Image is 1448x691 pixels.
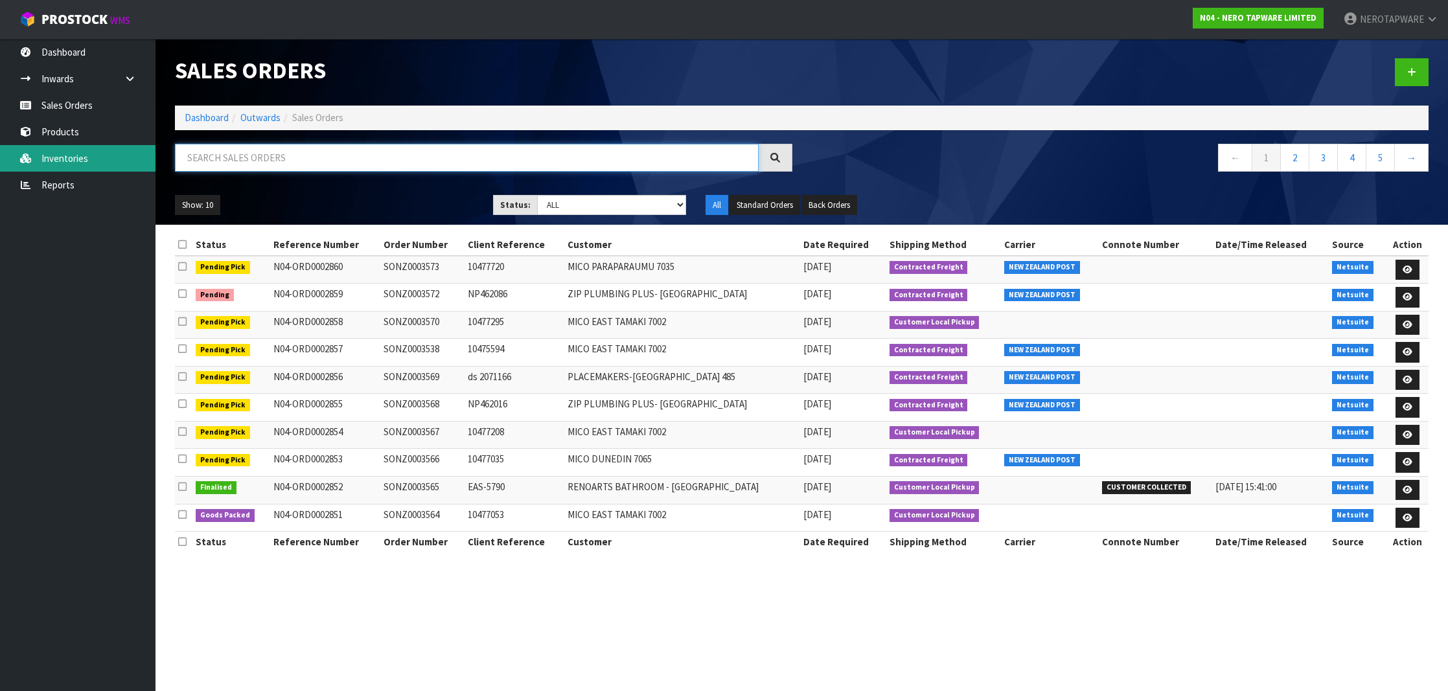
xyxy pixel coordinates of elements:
th: Order Number [380,532,465,552]
span: Contracted Freight [890,344,968,357]
td: 10477208 [465,421,564,449]
td: N04-ORD0002856 [270,366,380,394]
strong: N04 - NERO TAPWARE LIMITED [1200,12,1316,23]
span: NEW ZEALAND POST [1004,344,1080,357]
span: Netsuite [1332,509,1373,522]
th: Date/Time Released [1212,532,1329,552]
td: RENOARTS BATHROOM - [GEOGRAPHIC_DATA] [564,476,800,504]
td: SONZ0003564 [380,504,465,532]
a: 5 [1366,144,1395,172]
span: Netsuite [1332,261,1373,274]
span: Finalised [196,481,236,494]
th: Reference Number [270,532,380,552]
span: Goods Packed [196,509,255,522]
td: ZIP PLUMBING PLUS- [GEOGRAPHIC_DATA] [564,394,800,422]
td: N04-ORD0002857 [270,339,380,367]
span: [DATE] [803,508,831,521]
span: [DATE] [803,288,831,300]
td: SONZ0003573 [380,256,465,284]
span: Netsuite [1332,316,1373,329]
td: EAS-5790 [465,476,564,504]
th: Status [192,234,270,255]
a: Outwards [240,111,281,124]
span: NEW ZEALAND POST [1004,371,1080,384]
span: Contracted Freight [890,289,968,302]
td: N04-ORD0002853 [270,449,380,477]
span: Customer Local Pickup [890,481,980,494]
th: Customer [564,234,800,255]
button: All [706,195,728,216]
span: [DATE] [803,260,831,273]
span: Contracted Freight [890,399,968,412]
td: MICO EAST TAMAKI 7002 [564,421,800,449]
span: Netsuite [1332,481,1373,494]
td: 10477053 [465,504,564,532]
img: cube-alt.png [19,11,36,27]
th: Carrier [1001,234,1099,255]
span: Customer Local Pickup [890,316,980,329]
span: NEW ZEALAND POST [1004,399,1080,412]
span: NEW ZEALAND POST [1004,289,1080,302]
span: [DATE] [803,343,831,355]
span: [DATE] [803,425,831,438]
a: Dashboard [185,111,229,124]
td: N04-ORD0002859 [270,284,380,312]
nav: Page navigation [812,144,1429,176]
td: N04-ORD0002851 [270,504,380,532]
th: Date Required [800,532,886,552]
th: Status [192,532,270,552]
span: Pending [196,289,234,302]
td: N04-ORD0002852 [270,476,380,504]
th: Source [1329,234,1386,255]
span: Sales Orders [292,111,343,124]
span: Pending Pick [196,454,250,467]
td: NP462016 [465,394,564,422]
td: SONZ0003570 [380,311,465,339]
span: Netsuite [1332,289,1373,302]
span: [DATE] [803,481,831,493]
a: 2 [1280,144,1309,172]
td: MICO EAST TAMAKI 7002 [564,339,800,367]
td: SONZ0003566 [380,449,465,477]
span: Netsuite [1332,454,1373,467]
span: NEW ZEALAND POST [1004,454,1080,467]
span: Contracted Freight [890,371,968,384]
th: Connote Number [1099,532,1212,552]
span: Pending Pick [196,399,250,412]
td: 10477295 [465,311,564,339]
span: [DATE] 15:41:00 [1215,481,1276,493]
th: Action [1386,234,1429,255]
span: Customer Local Pickup [890,426,980,439]
th: Order Number [380,234,465,255]
td: ZIP PLUMBING PLUS- [GEOGRAPHIC_DATA] [564,284,800,312]
td: SONZ0003538 [380,339,465,367]
th: Action [1386,532,1429,552]
td: SONZ0003572 [380,284,465,312]
span: Netsuite [1332,344,1373,357]
td: N04-ORD0002855 [270,394,380,422]
td: SONZ0003568 [380,394,465,422]
td: SONZ0003567 [380,421,465,449]
td: MICO PARAPARAUMU 7035 [564,256,800,284]
span: ProStock [41,11,108,28]
td: N04-ORD0002854 [270,421,380,449]
th: Source [1329,532,1386,552]
th: Customer [564,532,800,552]
th: Shipping Method [886,234,1001,255]
th: Shipping Method [886,532,1001,552]
th: Reference Number [270,234,380,255]
th: Client Reference [465,234,564,255]
span: Customer Local Pickup [890,509,980,522]
span: [DATE] [803,315,831,328]
span: Contracted Freight [890,454,968,467]
a: 1 [1252,144,1281,172]
td: MICO DUNEDIN 7065 [564,449,800,477]
td: SONZ0003569 [380,366,465,394]
button: Show: 10 [175,195,220,216]
span: Pending Pick [196,371,250,384]
span: Contracted Freight [890,261,968,274]
span: NEROTAPWARE [1360,13,1424,25]
span: NEW ZEALAND POST [1004,261,1080,274]
span: Pending Pick [196,344,250,357]
span: Netsuite [1332,399,1373,412]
